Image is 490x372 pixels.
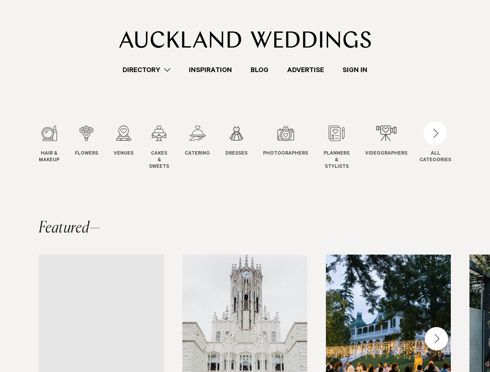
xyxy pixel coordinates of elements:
[225,126,263,170] swiper-slide: 6 / 12
[365,126,407,157] a: Videographers
[185,126,225,170] swiper-slide: 5 / 12
[149,126,185,170] swiper-slide: 4 / 12
[149,151,169,170] span: Cakes & Sweets
[149,126,169,170] a: Cakes & Sweets
[225,126,248,157] a: Dresses
[263,126,308,157] a: Photographers
[419,126,451,162] button: ALLCATEGORIES
[241,65,278,75] a: Blog
[263,151,308,157] span: Photographers
[75,151,98,157] span: Flowers
[39,126,75,170] swiper-slide: 1 / 12
[180,65,241,75] a: Inspiration
[185,151,210,157] span: Catering
[324,126,365,170] swiper-slide: 8 / 12
[75,126,114,170] swiper-slide: 2 / 12
[185,126,210,157] a: Catering
[114,126,133,157] a: Venues
[333,65,377,75] a: Sign In
[365,126,423,170] swiper-slide: 9 / 12
[324,151,350,170] span: Planners & Stylists
[39,151,59,164] span: Hair & Makeup
[114,126,149,170] swiper-slide: 3 / 12
[324,126,350,170] a: Planners & Stylists
[39,126,59,164] a: Hair & Makeup
[113,65,180,75] a: Directory
[365,151,407,157] span: Videographers
[263,126,324,170] swiper-slide: 7 / 12
[114,151,133,157] span: Venues
[75,126,98,157] a: Flowers
[39,220,101,236] h2: Featured
[419,151,451,164] div: ALL CATEGORIES
[225,151,248,157] span: Dresses
[119,31,371,48] img: Auckland Weddings Logo
[278,65,333,75] a: Advertise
